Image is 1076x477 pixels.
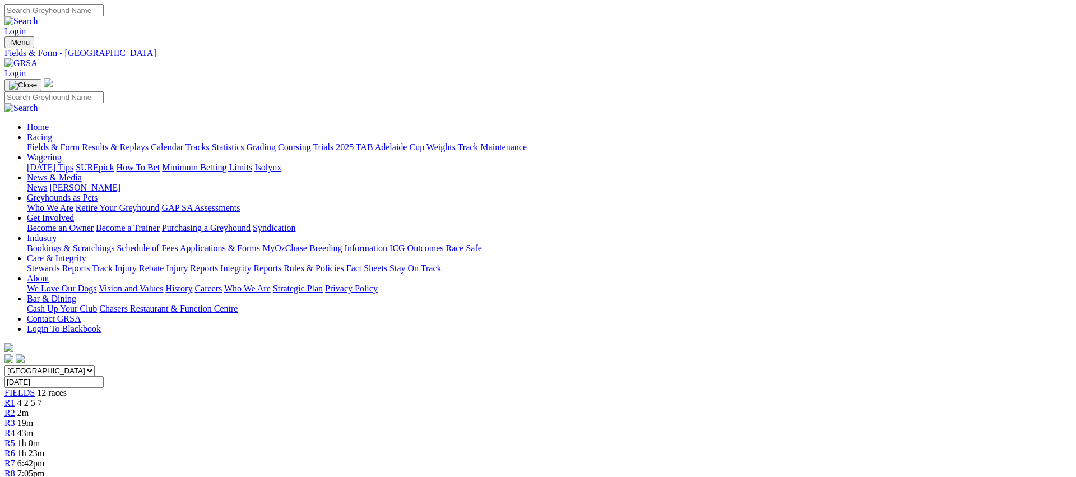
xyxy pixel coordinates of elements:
[27,284,1072,294] div: About
[92,263,164,273] a: Track Injury Rebate
[262,243,307,253] a: MyOzChase
[76,163,114,172] a: SUREpick
[284,263,344,273] a: Rules & Policies
[4,448,15,458] a: R6
[17,398,42,407] span: 4 2 5 7
[309,243,387,253] a: Breeding Information
[4,398,15,407] a: R1
[4,58,38,68] img: GRSA
[44,78,53,87] img: logo-grsa-white.png
[27,173,82,182] a: News & Media
[220,263,281,273] a: Integrity Reports
[4,91,104,103] input: Search
[166,263,218,273] a: Injury Reports
[27,142,1072,152] div: Racing
[27,152,62,162] a: Wagering
[389,263,441,273] a: Stay On Track
[117,243,178,253] a: Schedule of Fees
[27,314,81,323] a: Contact GRSA
[151,142,183,152] a: Calendar
[4,459,15,468] a: R7
[27,294,76,303] a: Bar & Dining
[117,163,160,172] a: How To Bet
[27,243,1072,253] div: Industry
[27,122,49,132] a: Home
[99,304,238,313] a: Chasers Restaurant & Function Centre
[17,459,45,468] span: 6:42pm
[4,438,15,448] a: R5
[27,183,1072,193] div: News & Media
[4,48,1072,58] a: Fields & Form - [GEOGRAPHIC_DATA]
[17,418,33,428] span: 19m
[4,36,34,48] button: Toggle navigation
[313,142,333,152] a: Trials
[4,428,15,438] a: R4
[27,284,96,293] a: We Love Our Dogs
[27,213,74,223] a: Get Involved
[27,304,1072,314] div: Bar & Dining
[82,142,149,152] a: Results & Replays
[253,223,295,233] a: Syndication
[185,142,210,152] a: Tracks
[4,16,38,26] img: Search
[446,243,481,253] a: Race Safe
[27,253,86,263] a: Care & Integrity
[27,243,114,253] a: Bookings & Scratchings
[4,68,26,78] a: Login
[224,284,271,293] a: Who We Are
[458,142,527,152] a: Track Maintenance
[389,243,443,253] a: ICG Outcomes
[162,163,252,172] a: Minimum Betting Limits
[165,284,192,293] a: History
[16,354,25,363] img: twitter.svg
[4,388,35,397] a: FIELDS
[278,142,311,152] a: Coursing
[99,284,163,293] a: Vision and Values
[426,142,456,152] a: Weights
[9,81,37,90] img: Close
[346,263,387,273] a: Fact Sheets
[27,203,1072,213] div: Greyhounds as Pets
[247,142,276,152] a: Grading
[17,448,44,458] span: 1h 23m
[17,428,33,438] span: 43m
[4,79,41,91] button: Toggle navigation
[162,223,251,233] a: Purchasing a Greyhound
[17,438,40,448] span: 1h 0m
[4,343,13,352] img: logo-grsa-white.png
[27,233,57,243] a: Industry
[27,193,98,202] a: Greyhounds as Pets
[273,284,323,293] a: Strategic Plan
[4,354,13,363] img: facebook.svg
[27,263,1072,274] div: Care & Integrity
[254,163,281,172] a: Isolynx
[325,284,378,293] a: Privacy Policy
[76,203,160,212] a: Retire Your Greyhound
[212,142,244,152] a: Statistics
[27,163,1072,173] div: Wagering
[27,274,49,283] a: About
[162,203,240,212] a: GAP SA Assessments
[4,408,15,418] a: R2
[194,284,222,293] a: Careers
[27,324,101,334] a: Login To Blackbook
[27,263,90,273] a: Stewards Reports
[17,408,29,418] span: 2m
[27,132,52,142] a: Racing
[37,388,67,397] span: 12 races
[4,103,38,113] img: Search
[4,376,104,388] input: Select date
[27,304,97,313] a: Cash Up Your Club
[27,142,80,152] a: Fields & Form
[4,26,26,36] a: Login
[27,203,73,212] a: Who We Are
[27,163,73,172] a: [DATE] Tips
[49,183,120,192] a: [PERSON_NAME]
